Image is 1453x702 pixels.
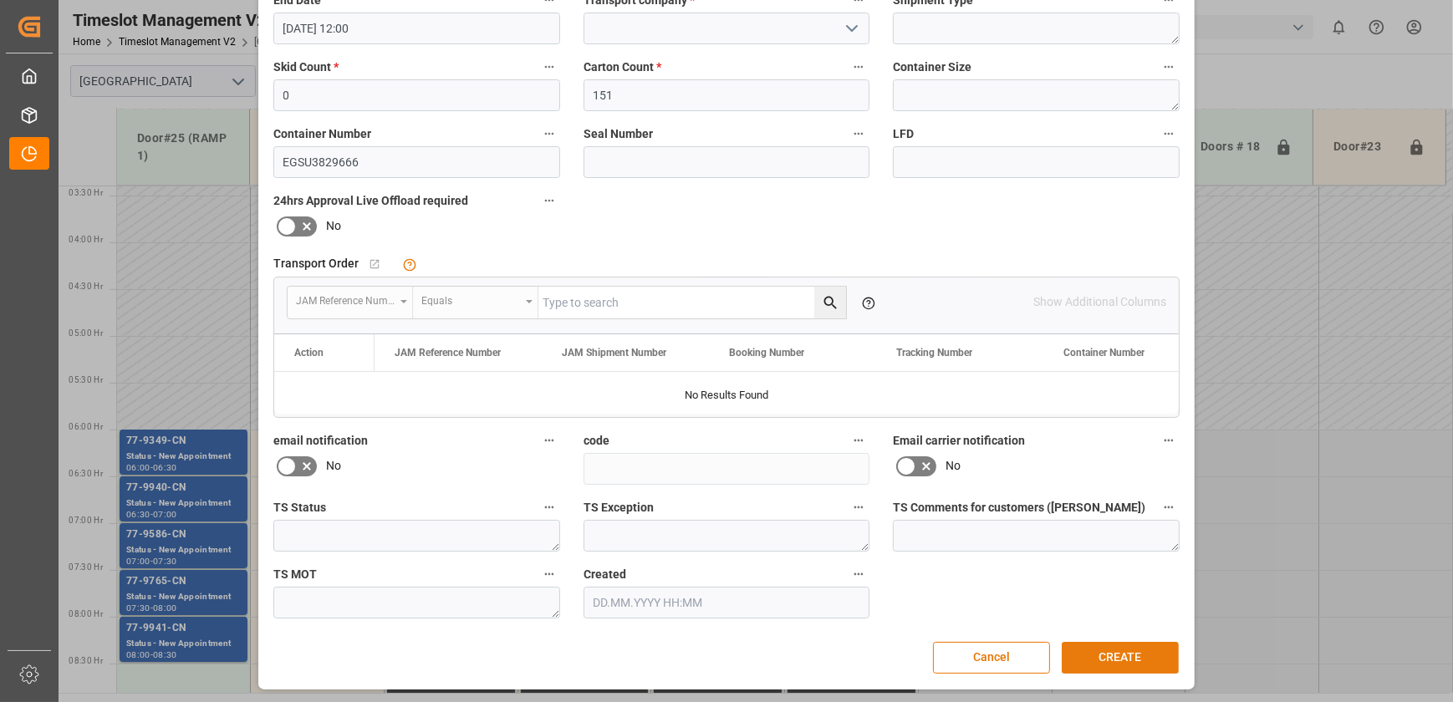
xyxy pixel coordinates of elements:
[848,56,869,78] button: Carton Count *
[1158,496,1180,518] button: TS Comments for customers ([PERSON_NAME])
[933,642,1050,674] button: Cancel
[294,347,324,359] div: Action
[562,347,666,359] span: JAM Shipment Number
[421,289,520,308] div: Equals
[839,16,864,42] button: open menu
[326,457,341,475] span: No
[273,566,317,583] span: TS MOT
[288,287,413,318] button: open menu
[584,125,653,143] span: Seal Number
[273,192,468,210] span: 24hrs Approval Live Offload required
[538,56,560,78] button: Skid Count *
[273,13,560,44] input: DD.MM.YYYY HH:MM
[1062,642,1179,674] button: CREATE
[538,287,846,318] input: Type to search
[1063,347,1145,359] span: Container Number
[584,58,661,76] span: Carton Count
[848,563,869,585] button: Created
[893,125,914,143] span: LFD
[273,58,339,76] span: Skid Count
[326,217,341,235] span: No
[538,563,560,585] button: TS MOT
[538,190,560,211] button: 24hrs Approval Live Offload required
[538,496,560,518] button: TS Status
[893,499,1145,516] span: TS Comments for customers ([PERSON_NAME])
[538,430,560,451] button: email notification
[273,432,368,450] span: email notification
[1158,56,1180,78] button: Container Size
[946,457,961,475] span: No
[584,587,870,618] input: DD.MM.YYYY HH:MM
[584,499,654,516] span: TS Exception
[296,289,395,308] div: JAM Reference Number
[1158,123,1180,145] button: LFD
[893,432,1025,450] span: Email carrier notification
[848,496,869,518] button: TS Exception
[729,347,804,359] span: Booking Number
[584,432,609,450] span: code
[893,58,971,76] span: Container Size
[814,287,846,318] button: search button
[848,123,869,145] button: Seal Number
[273,125,371,143] span: Container Number
[273,255,359,272] span: Transport Order
[584,566,626,583] span: Created
[1158,430,1180,451] button: Email carrier notification
[538,123,560,145] button: Container Number
[413,287,538,318] button: open menu
[273,499,326,516] span: TS Status
[848,430,869,451] button: code
[395,347,501,359] span: JAM Reference Number
[896,347,972,359] span: Tracking Number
